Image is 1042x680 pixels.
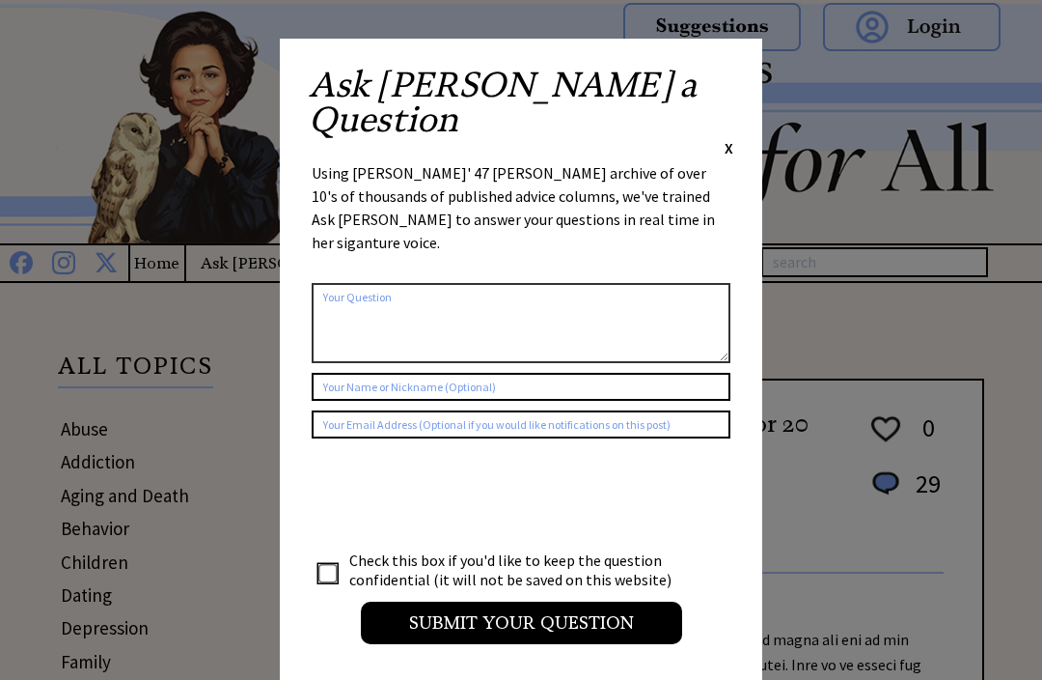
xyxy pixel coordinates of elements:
[312,373,730,401] input: Your Name or Nickname (Optional)
[312,411,730,439] input: Your Email Address (Optional if you would like notifications on this post)
[348,550,690,590] td: Check this box if you'd like to keep the question confidential (it will not be saved on this webs...
[312,161,730,273] div: Using [PERSON_NAME]' 47 [PERSON_NAME] archive of over 10's of thousands of published advice colum...
[725,138,733,157] span: X
[312,458,605,533] iframe: reCAPTCHA
[309,68,733,137] h2: Ask [PERSON_NAME] a Question
[361,602,682,644] input: Submit your Question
